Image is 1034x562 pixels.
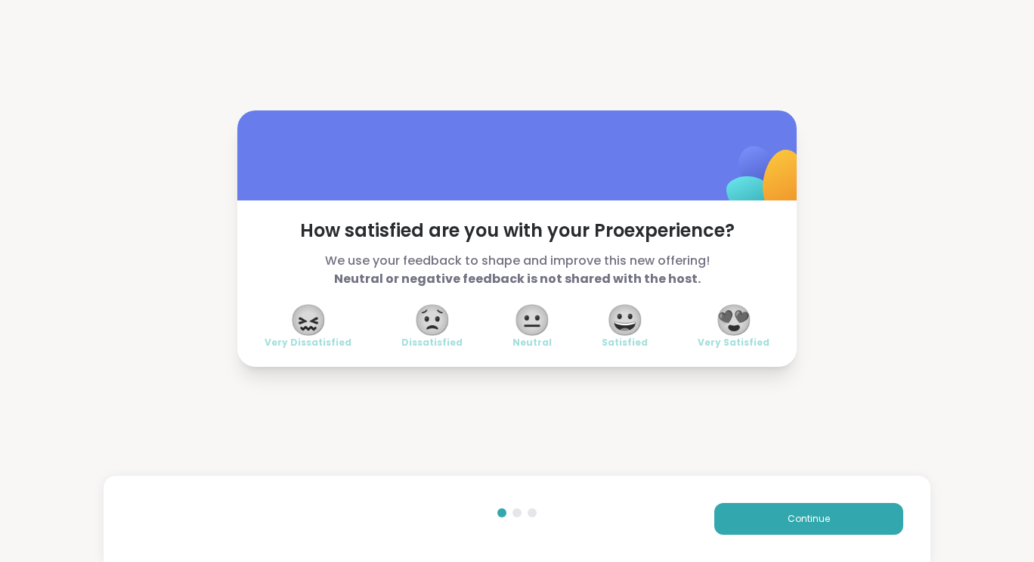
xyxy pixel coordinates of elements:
span: Neutral [512,337,552,349]
span: 😐 [513,306,551,334]
span: 😍 [715,306,753,334]
span: Very Dissatisfied [265,337,351,349]
img: ShareWell Logomark [691,107,841,257]
span: 😀 [606,306,644,334]
span: 😟 [413,306,451,334]
span: Very Satisfied [698,337,769,349]
button: Continue [714,503,903,535]
span: Continue [788,512,830,526]
span: Dissatisfied [401,337,463,349]
span: How satisfied are you with your Pro experience? [265,219,769,243]
span: Satisfied [602,337,648,349]
span: We use your feedback to shape and improve this new offering! [265,252,769,288]
b: Neutral or negative feedback is not shared with the host. [334,270,701,287]
span: 😖 [289,306,327,334]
